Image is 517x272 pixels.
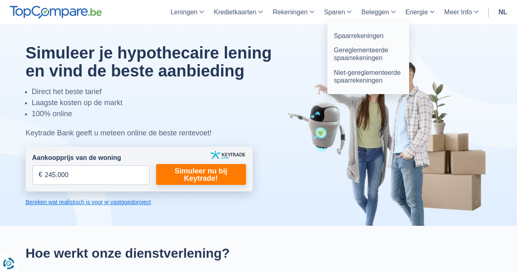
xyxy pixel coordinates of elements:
[331,29,406,43] a: Spaarrekeningen
[32,108,293,119] li: 100% online
[156,164,246,185] a: Simuleer nu bij Keytrade!
[10,6,102,19] img: TopCompare
[39,170,43,180] span: €
[26,44,293,80] h1: Simuleer je hypothecaire lening en vind de beste aanbieding
[331,43,406,65] a: Gereglementeerde spaarrekeningen
[26,128,293,139] div: Keytrade Bank geeft u meteen online de beste rentevoet!
[210,151,245,159] img: keytrade
[26,245,492,261] h2: Hoe werkt onze dienstverlening?
[32,153,121,163] label: Aankoopprijs van de woning
[26,198,253,206] a: Bereken wat realistisch is voor je vastgoedproject
[32,86,293,97] li: Direct het beste tarief
[287,58,492,226] img: image-hero
[32,97,293,108] li: Laagste kosten op de markt
[331,65,406,88] a: Niet-gereglementeerde spaarrekeningen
